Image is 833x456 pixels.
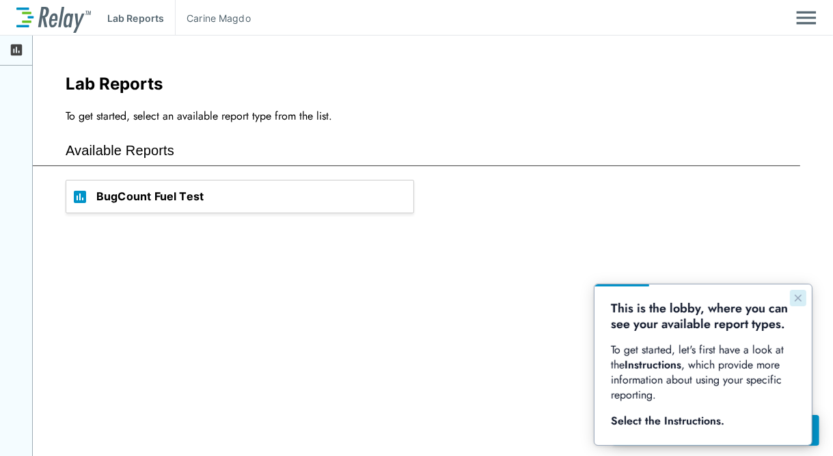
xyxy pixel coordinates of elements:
button: Main menu [796,5,817,31]
span: BugCount Fuel Test [96,180,413,213]
iframe: bubble [595,284,812,445]
h2: To get started, select an available report type from the list. [33,109,800,123]
img: LuminUltra Relay [16,3,91,33]
h2: Lab Reports [33,73,800,95]
h4: Available Reports [33,139,800,166]
p: Lab Reports [107,11,164,25]
img: Drawer Icon [796,5,817,31]
p: Carine Magdo [187,11,251,25]
div: BugCount Fuel Test [66,180,414,213]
